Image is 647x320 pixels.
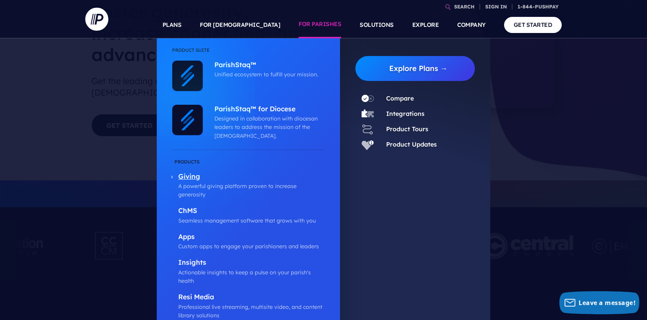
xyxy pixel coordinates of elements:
a: Product Tours [386,125,428,133]
p: Unified ecosystem to fulfill your mission. [214,70,321,79]
li: Product Suite [172,46,325,61]
a: Product Updates - Icon [355,139,380,151]
p: Resi Media [178,293,325,302]
p: Professional live streaming, multisite video, and content library solutions [178,303,325,320]
p: A powerful giving platform proven to increase generosity [178,182,325,199]
a: Product Tours - Icon [355,123,380,135]
a: Resi Media Professional live streaming, multisite video, and content library solutions [172,293,325,320]
p: Custom apps to engage your parishioners and leaders [178,242,325,251]
p: Seamless management software that grows with you [178,216,325,225]
p: Designed in collaboration with diocesan leaders to address the mission of the [DEMOGRAPHIC_DATA]. [214,114,321,140]
img: Product Updates - Icon [362,139,374,151]
p: Actionable insights to keep a pulse on your parish's health [178,268,325,285]
a: Compare [386,94,414,102]
img: ParishStaq™ for Diocese - Icon [172,105,203,135]
a: PLANS [163,12,182,38]
a: Integrations [386,110,425,117]
button: Leave a message! [559,291,639,314]
a: Apps Custom apps to engage your parishioners and leaders [172,233,325,251]
img: ParishStaq™ - Icon [172,61,203,91]
p: Giving [178,172,325,182]
span: Leave a message! [579,299,635,307]
a: Product Updates [386,140,437,148]
p: Insights [178,258,325,268]
a: Explore Plans → [362,56,475,81]
a: FOR [DEMOGRAPHIC_DATA] [200,12,280,38]
p: ParishStaq™ for Diocese [214,105,321,114]
a: Giving A powerful giving platform proven to increase generosity [172,158,325,199]
p: Apps [178,233,325,242]
a: EXPLORE [412,12,439,38]
p: ParishStaq™ [214,61,321,70]
a: Insights Actionable insights to keep a pulse on your parish's health [172,258,325,285]
img: Product Tours - Icon [362,123,374,135]
a: FOR PARISHES [299,12,341,38]
a: ChMS Seamless management software that grows with you [172,206,325,225]
a: ParishStaq™ for Diocese Designed in collaboration with diocesan leaders to address the mission of... [203,105,321,140]
a: COMPANY [457,12,486,38]
p: ChMS [178,206,325,216]
a: ParishStaq™ Unified ecosystem to fulfill your mission. [203,61,321,79]
a: Compare - Icon [355,92,380,105]
img: Compare - Icon [362,92,374,105]
img: Integrations - Icon [362,108,374,120]
a: SOLUTIONS [360,12,394,38]
a: GET STARTED [504,17,562,33]
a: Integrations - Icon [355,108,380,120]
